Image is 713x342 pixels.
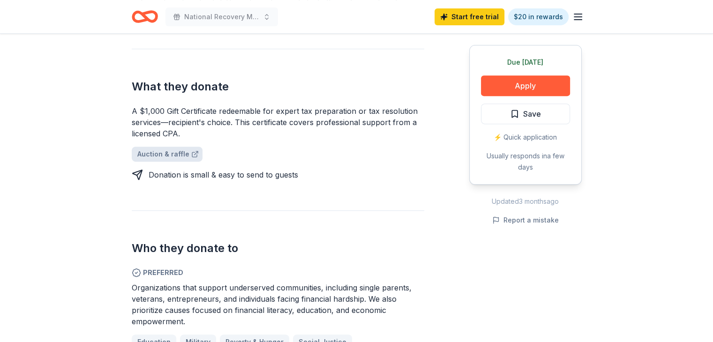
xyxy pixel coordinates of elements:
[469,196,582,207] div: Updated 3 months ago
[165,7,278,26] button: National Recovery Month Bubble Blast
[132,241,424,256] h2: Who they donate to
[132,105,424,139] div: A $1,000 Gift Certificate redeemable for expert tax preparation or tax resolution services—recipi...
[523,108,541,120] span: Save
[492,215,559,226] button: Report a mistake
[481,150,570,173] div: Usually responds in a few days
[132,6,158,28] a: Home
[481,132,570,143] div: ⚡️ Quick application
[481,75,570,96] button: Apply
[481,104,570,124] button: Save
[481,57,570,68] div: Due [DATE]
[508,8,569,25] a: $20 in rewards
[149,169,298,180] div: Donation is small & easy to send to guests
[435,8,504,25] a: Start free trial
[184,11,259,22] span: National Recovery Month Bubble Blast
[132,79,424,94] h2: What they donate
[132,267,424,278] span: Preferred
[132,283,412,326] span: Organizations that support underserved communities, including single parents, veterans, entrepren...
[132,147,203,162] a: Auction & raffle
